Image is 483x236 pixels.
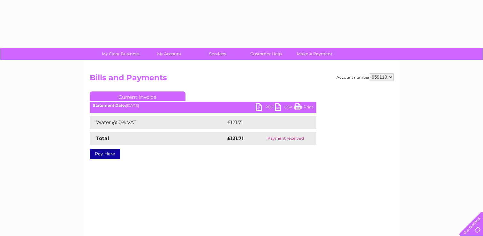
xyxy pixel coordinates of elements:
h2: Bills and Payments [90,73,394,85]
a: Pay Here [90,149,120,159]
div: Account number [336,73,394,81]
a: Print [294,103,313,113]
a: PDF [256,103,275,113]
a: Current Invoice [90,91,185,101]
b: Statement Date: [93,103,126,108]
a: My Account [143,48,195,60]
td: Payment received [255,132,316,145]
div: [DATE] [90,103,316,108]
a: Customer Help [240,48,292,60]
a: My Clear Business [94,48,147,60]
a: Make A Payment [288,48,341,60]
a: Services [191,48,244,60]
strong: £121.71 [227,135,244,141]
a: CSV [275,103,294,113]
strong: Total [96,135,109,141]
td: £121.71 [226,116,303,129]
td: Water @ 0% VAT [90,116,226,129]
